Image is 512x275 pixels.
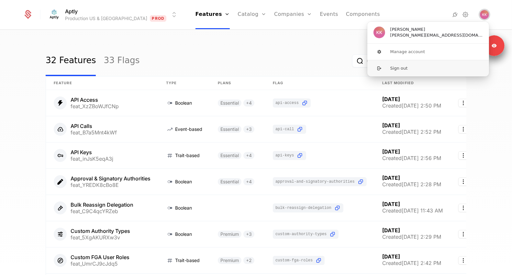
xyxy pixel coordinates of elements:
a: 33 Flags [104,46,139,76]
th: Type [158,76,210,90]
a: Integrations [451,11,459,18]
button: Select environment [48,7,178,22]
a: Settings [462,11,470,18]
th: Last Modified [374,76,451,90]
th: Flag [265,76,374,90]
img: Aptly [46,7,62,22]
button: Select action [458,178,469,186]
div: User button popover [367,22,489,76]
button: Select action [458,230,469,238]
a: 32 Features [46,46,96,76]
div: Production US & [GEOGRAPHIC_DATA] [65,15,147,22]
img: Kenneth Knoll [480,10,489,19]
span: Prod [150,15,166,22]
button: Select action [458,125,469,133]
button: Close user button [480,10,489,19]
img: Kenneth Knoll [373,27,385,38]
span: [PERSON_NAME] [390,27,425,32]
button: Select action [458,204,469,212]
button: Select action [458,256,469,265]
button: Sign out [367,60,489,76]
th: Feature [46,76,158,90]
button: Manage account [367,44,489,60]
span: [PERSON_NAME][EMAIL_ADDRESS][DOMAIN_NAME] [390,32,483,38]
th: Plans [210,76,265,90]
button: Select action [458,99,469,107]
span: Aptly [65,7,78,15]
button: Select action [458,151,469,160]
